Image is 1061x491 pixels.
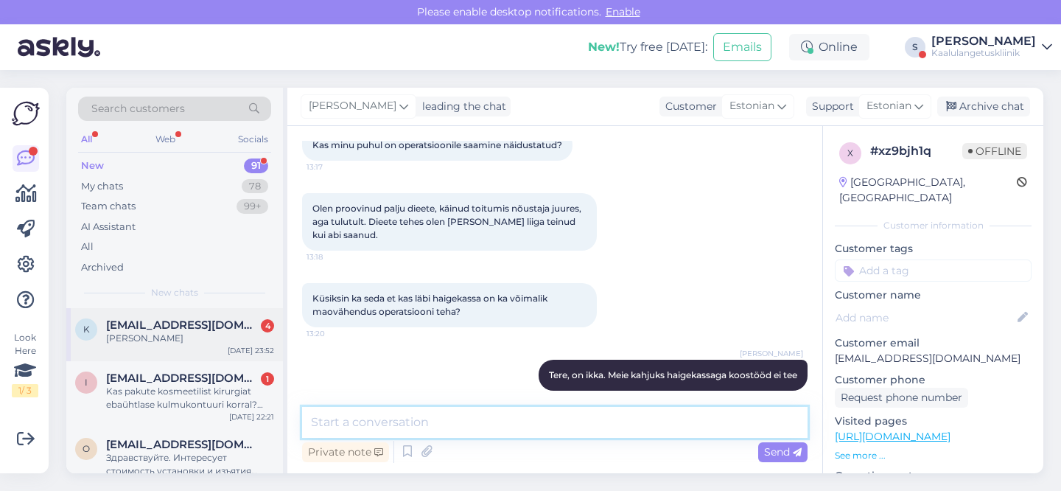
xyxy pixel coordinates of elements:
div: Online [789,34,869,60]
div: All [78,130,95,149]
p: Customer email [835,335,1032,351]
div: Web [153,130,178,149]
div: Look Here [12,331,38,397]
span: i [85,377,88,388]
span: 13:18 [307,251,362,262]
div: Customer information [835,219,1032,232]
div: [GEOGRAPHIC_DATA], [GEOGRAPHIC_DATA] [839,175,1017,206]
div: 99+ [237,199,268,214]
div: Support [806,99,854,114]
p: Visited pages [835,414,1032,429]
p: [EMAIL_ADDRESS][DOMAIN_NAME] [835,351,1032,366]
span: Kas minu puhul on operatsioonile saamine näidustatud? [312,139,562,150]
div: 4 [261,319,274,332]
span: k [83,324,90,335]
div: Здравствуйте. Интересует стоимость установки и изъятия внутрижелудочного баллона. [106,451,274,478]
div: Archive chat [937,97,1030,116]
div: [PERSON_NAME] [106,332,274,345]
div: All [81,240,94,254]
span: x [847,147,853,159]
p: Operating system [835,468,1032,484]
a: [PERSON_NAME]Kaalulangetuskliinik [931,35,1052,59]
p: Customer tags [835,241,1032,257]
div: [PERSON_NAME] [931,35,1036,47]
div: # xz9bjh1q [870,142,962,160]
span: kaia.kaugeranna@mail.ee [106,318,259,332]
a: [URL][DOMAIN_NAME] [835,430,950,443]
div: leading the chat [416,99,506,114]
span: Send [764,445,802,459]
span: New chats [151,286,198,299]
div: 91 [244,159,268,173]
div: Private note [302,442,389,462]
p: Customer phone [835,372,1032,388]
span: o [83,443,90,454]
div: My chats [81,179,123,194]
button: Emails [713,33,771,61]
span: Estonian [729,98,774,114]
p: See more ... [835,449,1032,462]
div: New [81,159,104,173]
div: Try free [DATE]: [588,38,707,56]
span: Estonian [866,98,911,114]
div: Archived [81,260,124,275]
div: AI Assistant [81,220,136,234]
span: 13:17 [307,161,362,173]
div: Kaalulangetuskliinik [931,47,1036,59]
input: Add name [836,310,1015,326]
div: [DATE] 23:52 [228,345,274,356]
div: Team chats [81,199,136,214]
span: ilumetsroven@gmail.com [106,372,259,385]
div: S [905,37,925,58]
div: Kas pakute kosmeetilist kirurgiat ebaühtlase kulmukontuuri korral? Näiteks luutsemendi kasutamist? [106,385,274,411]
p: Customer name [835,288,1032,303]
b: New! [588,40,620,54]
img: Askly Logo [12,100,40,128]
span: oksana300568@mail.ru [106,438,259,451]
div: 1 [261,372,274,386]
span: [PERSON_NAME] [740,348,803,359]
span: Search customers [91,101,185,116]
span: 13:59 [748,391,803,403]
span: Olen proovinud palju dieete, käinud toitumis nõustaja juures, aga tulutult. Dieete tehes olen [PE... [312,203,584,240]
span: Tere, on ikka. Meie kahjuks haigekassaga koostööd ei tee [549,369,797,380]
span: Küsiksin ka seda et kas läbi haigekassa on ka võimalik maovähendus operatsiooni teha? [312,293,550,317]
span: Offline [962,143,1027,159]
div: Customer [659,99,717,114]
span: Enable [601,5,645,18]
div: 1 / 3 [12,384,38,397]
div: Request phone number [835,388,968,408]
div: 78 [242,179,268,194]
span: 13:20 [307,328,362,339]
div: Socials [235,130,271,149]
input: Add a tag [835,260,1032,282]
span: [PERSON_NAME] [309,98,396,114]
div: [DATE] 22:21 [229,411,274,422]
